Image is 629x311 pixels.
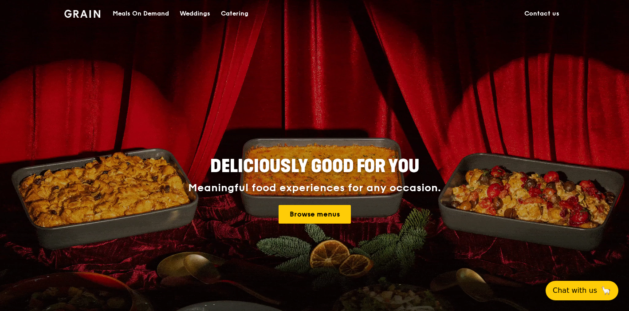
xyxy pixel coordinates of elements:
[553,285,597,296] span: Chat with us
[519,0,565,27] a: Contact us
[216,0,254,27] a: Catering
[210,156,419,177] span: Deliciously good for you
[64,10,100,18] img: Grain
[601,285,611,296] span: 🦙
[221,0,248,27] div: Catering
[155,182,474,194] div: Meaningful food experiences for any occasion.
[279,205,351,224] a: Browse menus
[180,0,210,27] div: Weddings
[546,281,618,300] button: Chat with us🦙
[113,0,169,27] div: Meals On Demand
[174,0,216,27] a: Weddings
